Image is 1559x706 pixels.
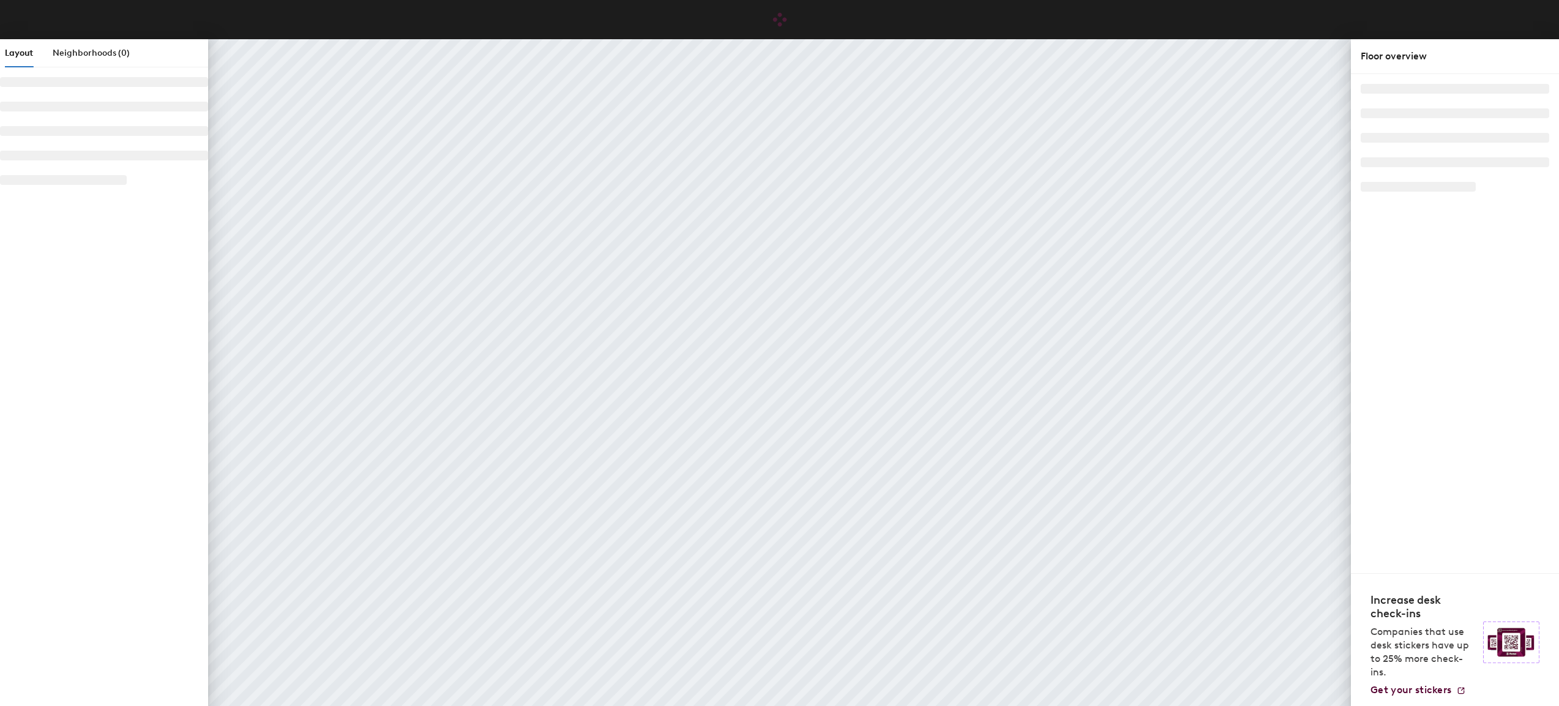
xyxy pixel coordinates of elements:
[1361,49,1549,64] div: Floor overview
[53,48,130,58] span: Neighborhoods (0)
[1370,684,1466,696] a: Get your stickers
[1483,622,1539,663] img: Sticker logo
[1370,593,1476,620] h4: Increase desk check-ins
[5,48,33,58] span: Layout
[1370,684,1451,696] span: Get your stickers
[1370,625,1476,679] p: Companies that use desk stickers have up to 25% more check-ins.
